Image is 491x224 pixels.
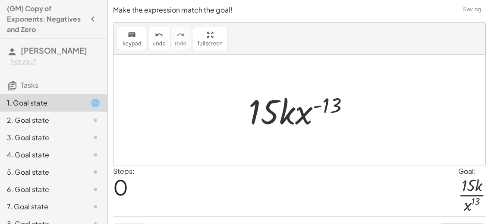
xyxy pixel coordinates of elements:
[155,30,163,40] i: undo
[90,98,101,108] i: Task started.
[21,45,87,55] span: [PERSON_NAME]
[176,30,185,40] i: redo
[128,30,136,40] i: keyboard
[148,27,170,50] button: undoundo
[113,5,486,15] p: Make the expression match the goal!
[463,5,486,14] span: Saving…
[113,166,135,176] label: Steps:
[7,202,76,212] div: 7. Goal state
[90,184,101,195] i: Task not started.
[90,202,101,212] i: Task not started.
[90,150,101,160] i: Task not started.
[7,150,76,160] div: 4. Goal state
[458,166,486,176] div: Goal:
[7,98,76,108] div: 1. Goal state
[153,41,166,47] span: undo
[7,167,76,177] div: 5. Goal state
[170,27,191,50] button: redoredo
[90,115,101,125] i: Task not started.
[113,174,128,200] span: 0
[21,80,38,90] span: Tasks
[118,27,146,50] button: keyboardkeypad
[7,132,76,143] div: 3. Goal state
[10,57,101,66] div: Not you?
[193,27,227,50] button: fullscreen
[175,41,186,47] span: redo
[7,3,85,35] h4: (GM) Copy of Exponents: Negatives and Zero
[123,41,142,47] span: keypad
[90,167,101,177] i: Task not started.
[90,132,101,143] i: Task not started.
[7,184,76,195] div: 6. Goal state
[198,41,223,47] span: fullscreen
[7,115,76,125] div: 2. Goal state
